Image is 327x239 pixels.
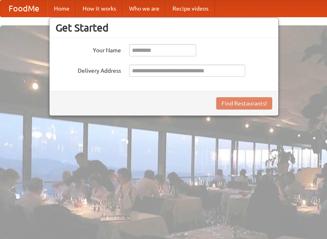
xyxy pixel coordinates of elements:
button: Find Restaurants! [216,97,272,109]
h3: Get Started [56,22,272,34]
a: Who we are [123,0,166,17]
label: Your Name [56,44,121,54]
a: How it works [76,0,123,17]
a: FoodMe [0,0,47,17]
label: Delivery Address [56,65,121,75]
a: Recipe videos [166,0,215,17]
a: Home [47,0,76,17]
